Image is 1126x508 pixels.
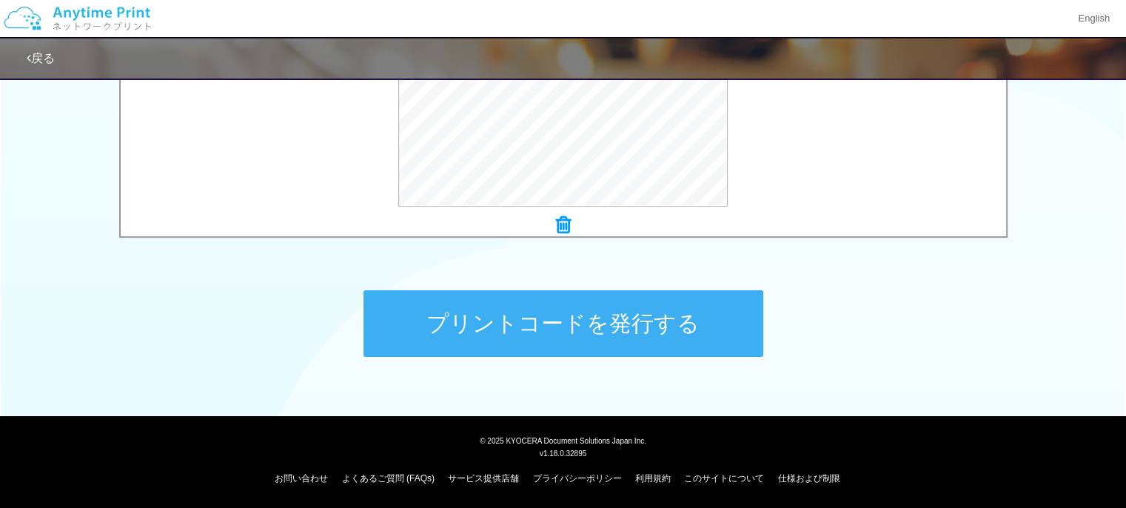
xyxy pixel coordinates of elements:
span: v1.18.0.32895 [540,449,586,458]
a: 戻る [27,52,55,64]
a: 仕様および制限 [778,473,840,484]
a: このサイトについて [684,473,764,484]
a: サービス提供店舗 [448,473,519,484]
a: お問い合わせ [275,473,328,484]
a: 利用規約 [635,473,671,484]
button: プリントコードを発行する [363,290,763,357]
a: プライバシーポリシー [533,473,622,484]
span: © 2025 KYOCERA Document Solutions Japan Inc. [480,435,646,445]
a: よくあるご質問 (FAQs) [342,473,435,484]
